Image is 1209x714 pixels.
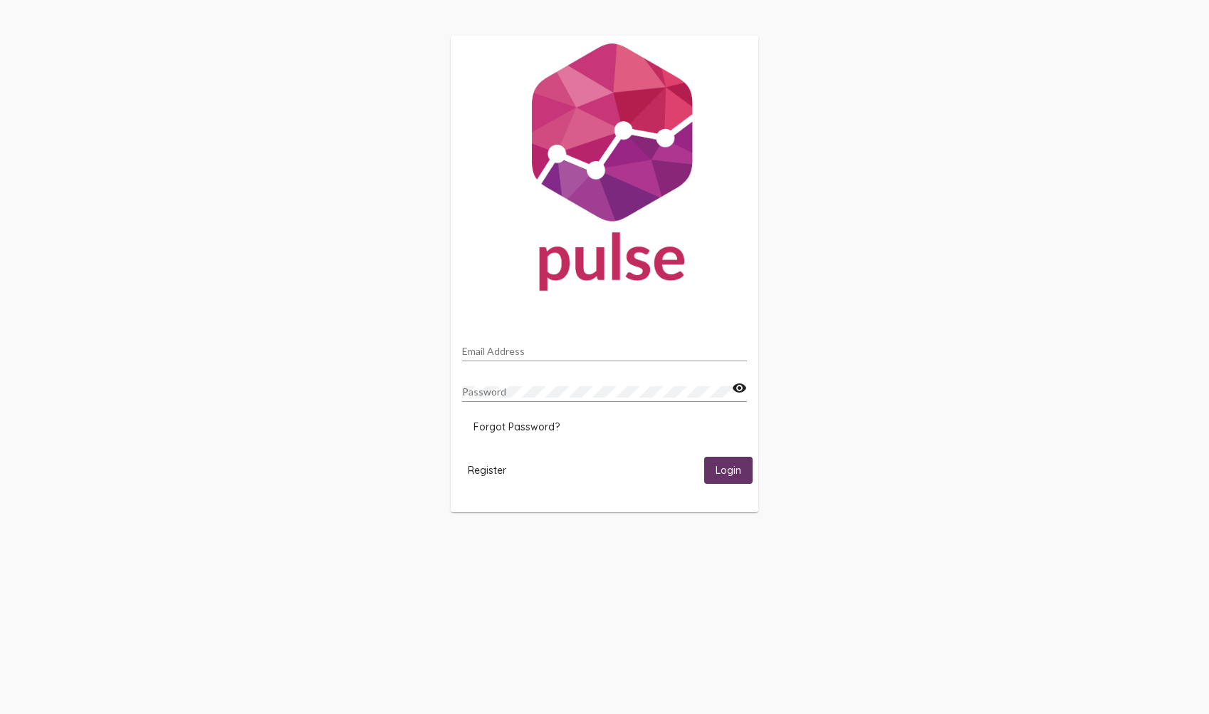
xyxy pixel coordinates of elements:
mat-icon: visibility [732,380,747,397]
span: Register [468,464,506,477]
span: Forgot Password? [473,420,560,433]
button: Forgot Password? [462,414,571,440]
button: Login [704,457,753,483]
span: Login [716,465,741,477]
button: Register [456,457,518,483]
img: Pulse For Good Logo [451,36,758,305]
